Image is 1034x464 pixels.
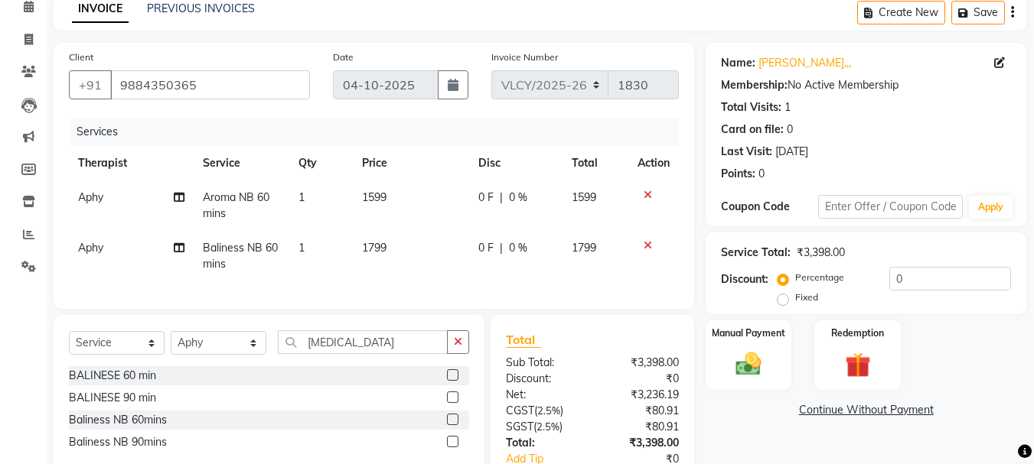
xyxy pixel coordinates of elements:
span: 0 F [478,190,494,206]
th: Total [563,146,628,180]
div: Discount: [494,371,592,387]
label: Client [69,50,93,64]
label: Percentage [795,271,844,284]
div: Name: [721,55,755,71]
div: No Active Membership [721,77,1011,93]
th: Service [194,146,289,180]
input: Search by Name/Mobile/Email/Code [110,70,310,99]
label: Date [333,50,354,64]
span: 2.5% [537,404,560,417]
span: Total [506,332,541,348]
div: Services [70,118,690,146]
div: Points: [721,166,755,182]
div: Total Visits: [721,99,781,115]
div: 1 [784,99,791,115]
th: Therapist [69,146,194,180]
label: Redemption [831,326,884,340]
span: 1599 [362,190,387,204]
div: BALINESE 60 min [69,368,156,384]
label: Manual Payment [712,326,785,340]
span: | [500,240,503,256]
div: Card on file: [721,122,784,138]
img: _gift.svg [837,349,879,381]
div: Service Total: [721,245,791,261]
span: | [500,190,503,206]
th: Disc [469,146,563,180]
div: ₹3,398.00 [797,245,845,261]
div: ( ) [494,419,592,435]
button: +91 [69,70,112,99]
span: 1799 [362,241,387,255]
span: 0 % [509,240,527,256]
a: [PERSON_NAME],,, [758,55,851,71]
div: Last Visit: [721,144,772,160]
span: 1 [298,241,305,255]
div: ₹80.91 [592,403,690,419]
div: 0 [787,122,793,138]
div: Total: [494,435,592,451]
div: ₹3,236.19 [592,387,690,403]
button: Create New [857,1,945,24]
a: PREVIOUS INVOICES [147,2,255,15]
div: ₹3,398.00 [592,355,690,371]
span: Baliness NB 60mins [203,241,278,271]
button: Save [951,1,1005,24]
div: ₹3,398.00 [592,435,690,451]
div: Net: [494,387,592,403]
input: Search or Scan [278,330,448,354]
th: Qty [289,146,353,180]
span: 0 F [478,240,494,256]
input: Enter Offer / Coupon Code [818,195,963,219]
div: Discount: [721,271,768,287]
span: 1599 [572,190,596,204]
span: SGST [506,420,533,433]
div: [DATE] [775,144,808,160]
div: BALINESE 90 min [69,390,156,406]
div: 0 [758,166,765,182]
span: Aphy [78,190,103,204]
div: Coupon Code [721,199,817,215]
th: Price [353,146,470,180]
div: ₹80.91 [592,419,690,435]
span: CGST [506,404,534,417]
span: Aphy [78,241,103,255]
span: 1 [298,190,305,204]
div: Membership: [721,77,788,93]
span: 0 % [509,190,527,206]
div: Sub Total: [494,355,592,371]
span: 1799 [572,241,596,255]
span: Aroma NB 60 mins [203,190,269,220]
th: Action [628,146,679,180]
div: ( ) [494,403,592,419]
div: Baliness NB 90mins [69,434,167,450]
div: ₹0 [592,371,690,387]
label: Invoice Number [491,50,558,64]
img: _cash.svg [728,349,769,378]
a: Continue Without Payment [709,402,1023,418]
div: Baliness NB 60mins [69,412,167,428]
label: Fixed [795,290,818,304]
button: Apply [969,196,1013,219]
span: 2.5% [537,420,559,433]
